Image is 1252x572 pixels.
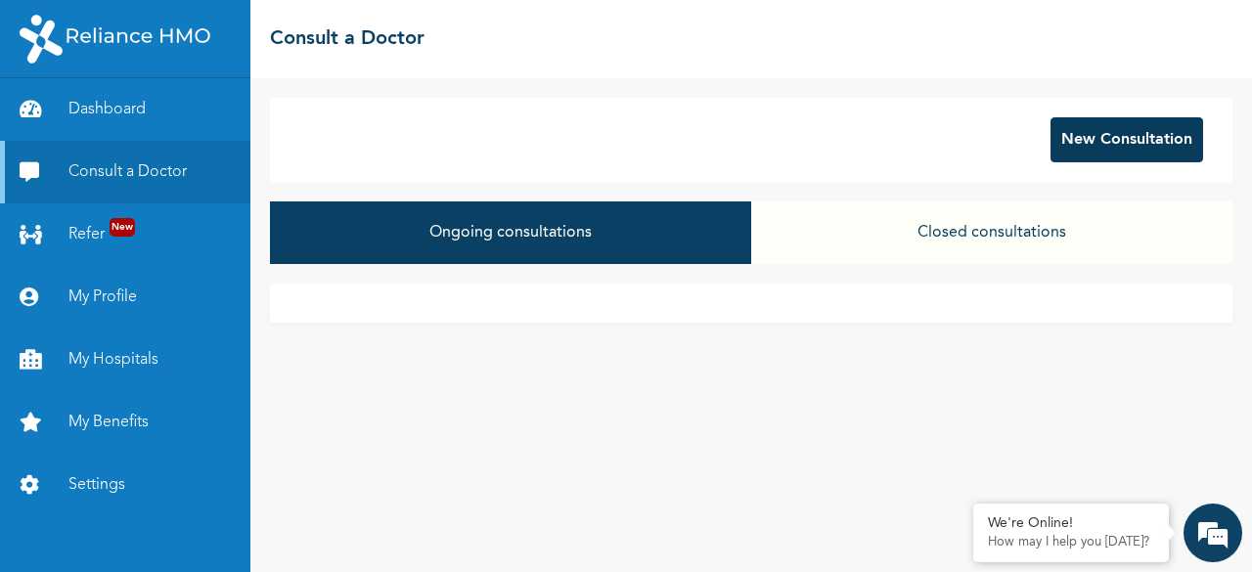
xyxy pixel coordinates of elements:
div: Conversation(s) [102,110,329,136]
div: I need to fill my address [97,220,343,242]
h2: Consult a Doctor [270,24,425,54]
span: [PERSON_NAME] Web Assistant [97,194,282,220]
div: We're Online! [988,515,1154,532]
div: FAQs [192,472,374,534]
img: photo.ls [32,195,74,242]
div: Last month [305,202,358,215]
button: Closed consultations [751,201,1232,264]
span: Conversation [10,506,192,521]
p: How may I help you today? [988,535,1154,550]
button: New Consultation [1051,117,1203,162]
span: New [110,218,135,237]
button: Ongoing consultations [270,201,751,264]
img: RelianceHMO's Logo [20,15,210,64]
div: New conversation [296,408,349,461]
div: Minimize live chat window [321,10,368,57]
